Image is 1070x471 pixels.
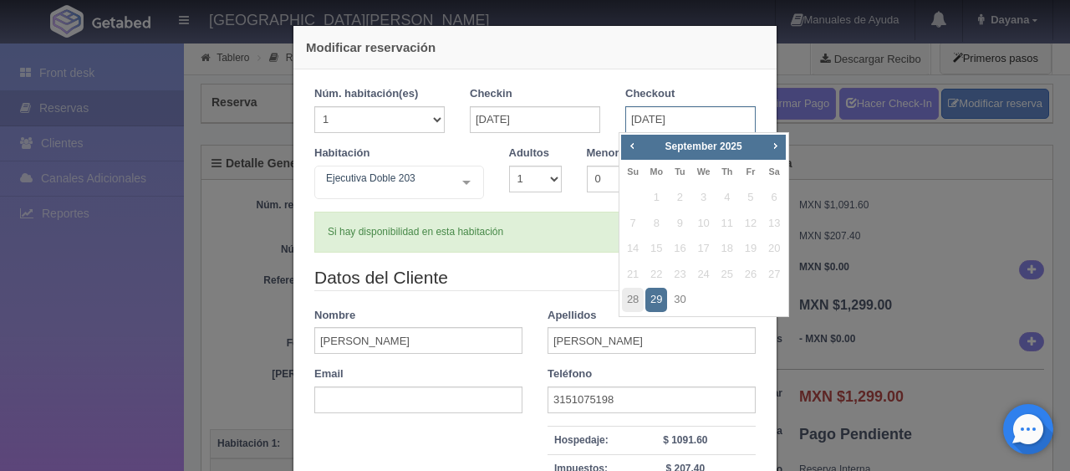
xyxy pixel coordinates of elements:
label: Email [314,366,344,382]
span: Sunday [627,166,639,177]
span: Wednesday [697,166,711,177]
span: 10 [693,212,715,236]
label: Checkout [625,86,675,102]
span: 22 [645,263,667,287]
input: Seleccionar hab. [322,170,332,197]
span: 24 [693,263,715,287]
span: 7 [622,212,644,236]
span: Saturday [769,166,780,177]
input: DD-MM-AAAA [625,106,756,133]
span: 23 [669,263,690,287]
legend: Datos del Cliente [314,265,756,291]
span: Ejecutiva Doble 203 [322,170,450,187]
span: Thursday [721,166,732,177]
span: Next [768,139,782,152]
th: Hospedaje: [548,426,615,454]
a: 30 [669,288,690,312]
span: 11 [716,212,738,236]
span: 21 [622,263,644,287]
span: 25 [716,263,738,287]
a: Next [767,136,785,155]
label: Checkin [470,86,512,102]
div: Si hay disponibilidad en esta habitación [314,212,756,253]
label: Habitación [314,146,369,161]
span: 2 [669,186,690,210]
span: 14 [622,237,644,261]
label: Nombre [314,308,355,324]
span: 18 [716,237,738,261]
a: 28 [622,288,644,312]
span: Prev [625,139,639,152]
strong: $ 1091.60 [663,434,707,446]
span: 2025 [720,141,742,152]
h4: Modificar reservación [306,38,764,56]
a: 29 [645,288,667,312]
span: Friday [746,166,756,177]
span: Tuesday [675,166,685,177]
span: 4 [716,186,738,210]
label: Teléfono [548,366,592,382]
span: 13 [763,212,785,236]
span: 26 [740,263,762,287]
span: 8 [645,212,667,236]
span: 6 [763,186,785,210]
span: September [665,141,717,152]
span: 20 [763,237,785,261]
input: DD-MM-AAAA [470,106,600,133]
span: 19 [740,237,762,261]
label: Núm. habitación(es) [314,86,418,102]
span: 5 [740,186,762,210]
span: 17 [693,237,715,261]
span: 27 [763,263,785,287]
span: Monday [650,166,663,177]
label: Apellidos [548,308,597,324]
span: 1 [645,186,667,210]
label: Menores [587,146,631,161]
span: 9 [669,212,690,236]
span: 3 [693,186,715,210]
a: Prev [623,136,641,155]
span: 16 [669,237,690,261]
span: 15 [645,237,667,261]
label: Adultos [509,146,549,161]
span: 12 [740,212,762,236]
